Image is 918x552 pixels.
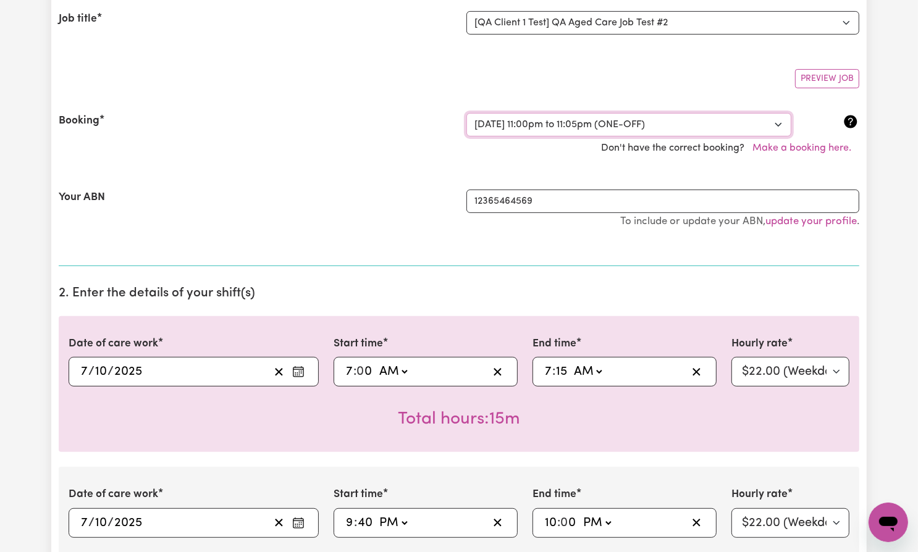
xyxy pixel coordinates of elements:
[744,136,859,160] button: Make a booking here.
[765,216,857,227] a: update your profile
[334,336,383,352] label: Start time
[107,516,114,530] span: /
[59,190,105,206] label: Your ABN
[88,365,95,378] span: /
[398,411,520,428] span: Total hours worked: 15 minutes
[80,514,88,532] input: --
[601,143,859,153] span: Don't have the correct booking?
[358,362,374,381] input: --
[107,365,114,378] span: /
[334,487,383,503] label: Start time
[345,514,354,532] input: --
[288,362,308,381] button: Enter the date of care work
[557,516,560,530] span: :
[795,69,859,88] button: Preview Job
[533,336,576,352] label: End time
[533,487,576,503] label: End time
[731,487,788,503] label: Hourly rate
[69,487,158,503] label: Date of care work
[356,366,364,378] span: 0
[59,286,859,301] h2: 2. Enter the details of your shift(s)
[353,365,356,378] span: :
[69,336,158,352] label: Date of care work
[869,503,908,542] iframe: Button to launch messaging window
[544,362,552,381] input: --
[731,336,788,352] label: Hourly rate
[59,11,97,27] label: Job title
[560,517,568,529] span: 0
[269,362,288,381] button: Clear date
[114,362,143,381] input: ----
[95,514,107,532] input: --
[288,514,308,532] button: Enter the date of care work
[114,514,143,532] input: ----
[95,362,107,381] input: --
[562,514,578,532] input: --
[620,216,859,227] small: To include or update your ABN, .
[544,514,557,532] input: --
[345,362,353,381] input: --
[357,514,373,532] input: --
[269,514,288,532] button: Clear date
[59,113,99,129] label: Booking
[80,362,88,381] input: --
[88,516,95,530] span: /
[552,365,555,378] span: :
[354,516,357,530] span: :
[555,362,568,381] input: --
